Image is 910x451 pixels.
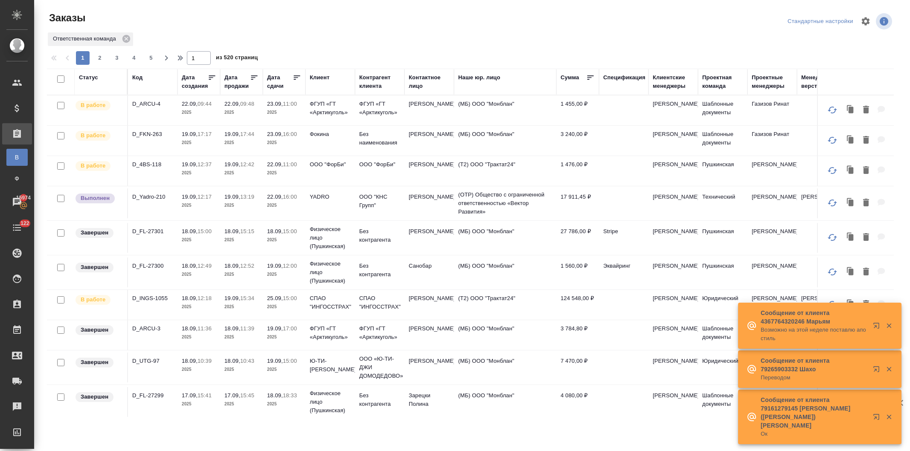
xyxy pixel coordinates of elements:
td: 3 784,80 ₽ [556,320,599,350]
p: 19.09, [224,161,240,168]
p: 09:48 [240,101,254,107]
button: Удалить [859,162,873,179]
button: Закрыть [880,365,898,373]
p: ФГУП «ГТ «Арктикуголь» [359,100,400,117]
p: Сообщение от клиента 4367764320246 Марьям [761,309,867,326]
p: Сообщение от клиента 79265903332 Шахо [761,356,867,373]
p: 12:00 [283,263,297,269]
button: Удалить [859,229,873,246]
td: (Т2) ООО "Трактат24" [454,156,556,186]
p: 2025 [182,169,216,177]
p: 22.09, [267,161,283,168]
p: 15:00 [283,295,297,301]
p: Завершен [81,326,108,334]
p: 19.09, [182,131,198,137]
p: 17.09, [182,392,198,399]
p: 2025 [267,303,301,311]
p: 12:52 [240,263,254,269]
p: [PERSON_NAME] [801,193,842,201]
p: 19.09, [224,295,240,301]
td: [PERSON_NAME] [747,156,797,186]
p: 2025 [182,400,216,408]
button: Обновить [822,130,843,150]
p: 13:19 [240,194,254,200]
td: Санобар [404,257,454,287]
p: 19.09, [224,131,240,137]
p: 2025 [224,303,259,311]
p: 2025 [267,365,301,374]
p: 12:49 [198,263,212,269]
span: 15974 [11,194,36,202]
span: 3 [110,54,124,62]
button: Удалить [859,296,873,313]
p: Физическое лицо (Пушкинская) [310,260,351,285]
p: 15:45 [240,392,254,399]
button: Клонировать [843,132,859,149]
p: 23.09, [267,131,283,137]
td: [PERSON_NAME] [747,257,797,287]
td: Юридический [698,290,747,320]
button: Закрыть [880,413,898,421]
p: 17:44 [240,131,254,137]
td: [PERSON_NAME] [747,188,797,218]
p: 19.09, [224,194,240,200]
p: 2025 [182,139,216,147]
a: 15974 [2,191,32,213]
p: 2025 [182,303,216,311]
p: 2025 [182,236,216,244]
td: Шаблонные документы [698,320,747,350]
button: Удалить [859,194,873,212]
p: Без наименования [359,130,400,147]
p: 18.09, [267,392,283,399]
p: 12:17 [198,194,212,200]
button: Удалить [859,132,873,149]
td: [PERSON_NAME] [404,290,454,320]
td: [PERSON_NAME] [648,387,698,417]
a: 122 [2,217,32,238]
td: Юридический [698,353,747,382]
p: 22.09, [267,194,283,200]
button: 5 [144,51,158,65]
p: D_FL-27300 [132,262,173,270]
p: 19.09, [267,325,283,332]
p: 09:44 [198,101,212,107]
p: ФГУП «ГТ «Арктикуголь» [310,100,351,117]
p: 11:00 [283,161,297,168]
button: Обновить [822,193,843,213]
span: Ф [11,174,23,183]
p: ФГУП «ГТ «Арктикуголь» [310,324,351,341]
td: Газизов Ринат [747,126,797,156]
p: 15:41 [198,392,212,399]
span: 122 [15,219,35,228]
p: 18.09, [267,228,283,234]
p: 17:00 [283,325,297,332]
p: Без контрагента [359,227,400,244]
div: Проектная команда [702,73,743,90]
td: 124 548,00 ₽ [556,290,599,320]
button: Обновить [822,294,843,315]
button: Открыть в новой вкладке [868,317,888,338]
button: Клонировать [843,194,859,212]
p: Сообщение от клиента 79161279145 [PERSON_NAME] ([PERSON_NAME]) [PERSON_NAME] [761,396,867,430]
div: Статус [79,73,98,82]
td: [PERSON_NAME] [648,126,698,156]
p: 2025 [267,270,301,279]
p: СПАО "ИНГОССТРАХ" [359,294,400,311]
p: Ю-ТИ-[PERSON_NAME] [310,357,351,374]
p: 2025 [267,108,301,117]
p: Возможно на этой неделе поставлю апостиль [761,326,867,343]
div: Выставляет ПМ после принятия заказа от КМа [75,294,123,306]
td: [PERSON_NAME] [648,353,698,382]
p: 2025 [182,365,216,374]
p: Без контрагента [359,391,400,408]
p: 18.09, [182,228,198,234]
div: Дата сдачи [267,73,293,90]
div: Наше юр. лицо [458,73,500,82]
div: Выставляет КМ при направлении счета или после выполнения всех работ/сдачи заказа клиенту. Окончат... [75,227,123,239]
p: D_ARCU-3 [132,324,173,333]
p: 16:00 [283,194,297,200]
button: Обновить [822,227,843,248]
div: Дата продажи [224,73,250,90]
td: Шаблонные документы [698,126,747,156]
p: 18.09, [182,325,198,332]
